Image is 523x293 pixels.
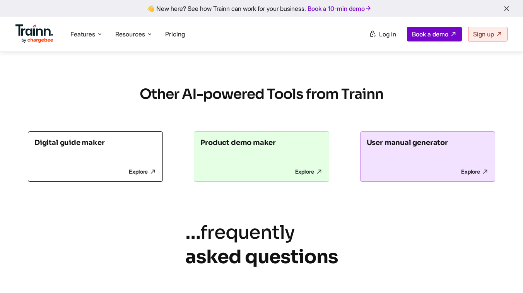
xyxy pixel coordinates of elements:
a: Product demo maker Explore [194,131,329,182]
a: Book a 10-min demo [306,3,373,14]
h3: Digital guide maker [34,138,156,147]
a: Log in [364,27,401,41]
img: Trainn Logo [15,24,53,43]
span: Log in [379,30,396,38]
a: User manual generator Explore [360,131,495,182]
h3: User manual generator [367,138,489,147]
h3: Product demo maker [200,138,322,147]
a: Book a demo [407,27,462,41]
b: asked questions [185,245,338,269]
i: frequently [200,221,295,244]
span: Sign up [473,30,494,38]
a: Digital guide maker Explore [28,131,163,182]
span: Book a demo [412,30,448,38]
p: Explore [367,168,489,175]
p: Explore [200,168,322,175]
div: 👋 New here? See how Trainn can work for your business. [5,5,518,12]
a: Pricing [165,30,185,38]
iframe: Chat Widget [484,256,523,293]
h2: … [185,221,338,269]
h2: Other AI-powered Tools from Trainn [28,85,495,103]
span: Resources [115,30,145,38]
a: Sign up [468,27,508,41]
span: Features [70,30,95,38]
p: Explore [34,168,156,175]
